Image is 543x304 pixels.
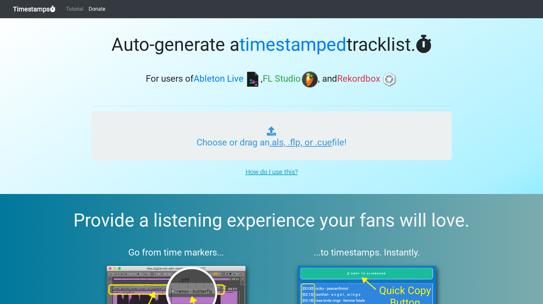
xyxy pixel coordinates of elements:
[13,3,56,16] a: Timestamps
[282,247,452,258] h3: ...to timestamps. Instantly.
[63,3,86,16] a: Tutorial
[263,74,301,84] span: FL Studio
[246,168,298,176] u: How do I use this?
[91,247,261,258] h3: Go from time markers...
[239,34,347,55] span: timestamped
[245,71,261,88] img: ableton.png
[16,210,527,231] h2: Provide a listening experience your fans will love.
[86,3,108,16] a: Donate
[302,71,318,88] img: fl.png
[381,71,398,88] img: rb.png
[91,34,452,56] h1: Auto-generate a tracklist.
[194,74,244,84] span: Ableton Live
[337,74,380,84] span: Rekordbox
[91,71,452,88] h3: For users of , , and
